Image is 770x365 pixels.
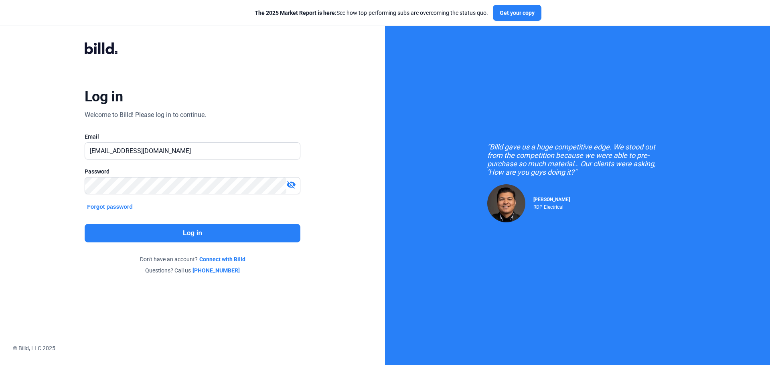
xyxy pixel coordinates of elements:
[85,202,135,211] button: Forgot password
[85,224,300,242] button: Log in
[85,266,300,274] div: Questions? Call us
[85,255,300,263] div: Don't have an account?
[85,167,300,175] div: Password
[192,266,240,274] a: [PHONE_NUMBER]
[255,9,488,17] div: See how top-performing subs are overcoming the status quo.
[286,180,296,190] mat-icon: visibility_off
[487,143,668,176] div: "Billd gave us a huge competitive edge. We stood out from the competition because we were able to...
[85,110,206,120] div: Welcome to Billd! Please log in to continue.
[85,88,123,105] div: Log in
[85,133,300,141] div: Email
[533,202,570,210] div: RDP Electrical
[487,184,525,222] img: Raul Pacheco
[255,10,336,16] span: The 2025 Market Report is here:
[199,255,245,263] a: Connect with Billd
[533,197,570,202] span: [PERSON_NAME]
[493,5,541,21] button: Get your copy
